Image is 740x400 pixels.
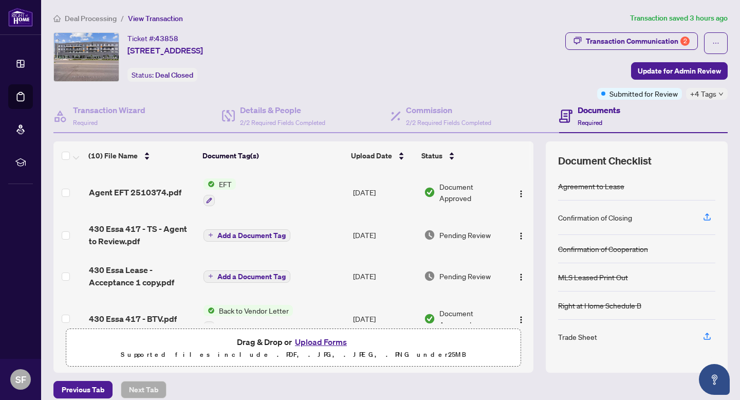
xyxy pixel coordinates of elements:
span: Pending Review [439,270,491,282]
div: Right at Home Schedule B [558,300,641,311]
button: Add a Document Tag [203,269,290,283]
span: Deal Closed [155,70,193,80]
span: plus [208,274,213,279]
img: IMG-S12263056_1.jpg [54,33,119,81]
img: Document Status [424,313,435,324]
h4: Details & People [240,104,325,116]
th: Upload Date [347,141,417,170]
span: EFT [215,178,236,190]
span: Document Approved [439,181,504,204]
div: Status: [127,68,197,82]
img: Document Status [424,187,435,198]
h4: Documents [578,104,620,116]
div: Agreement to Lease [558,180,624,192]
button: Logo [513,184,529,201]
span: Deal Processing [65,14,117,23]
button: Logo [513,311,529,327]
img: logo [8,8,33,27]
span: Document Checklist [558,154,652,168]
span: ellipsis [712,40,719,47]
img: Logo [517,232,525,240]
button: Logo [513,268,529,284]
div: 2 [680,37,690,46]
span: Update for Admin Review [638,63,721,79]
h4: Commission [406,104,491,116]
li: / [121,12,124,24]
span: 2/2 Required Fields Completed [240,119,325,126]
span: Add a Document Tag [217,273,286,280]
div: Trade Sheet [558,331,597,342]
span: plus [208,232,213,238]
span: View Transaction [128,14,183,23]
span: Required [578,119,602,126]
th: Document Tag(s) [198,141,347,170]
button: Upload Forms [292,335,350,349]
img: Status Icon [203,178,215,190]
article: Transaction saved 3 hours ago [630,12,728,24]
button: Status IconEFT [203,178,236,206]
td: [DATE] [349,170,420,214]
span: Agent EFT 2510374.pdf [89,186,181,198]
div: MLS Leased Print Out [558,271,628,283]
span: 430 Essa Lease - Acceptance 1 copy.pdf [89,264,195,288]
span: 43858 [155,34,178,43]
img: Logo [517,316,525,324]
button: Update for Admin Review [631,62,728,80]
div: Confirmation of Cooperation [558,243,648,254]
button: Logo [513,227,529,243]
span: Upload Date [351,150,392,161]
img: Document Status [424,270,435,282]
button: Open asap [699,364,730,395]
div: Confirmation of Closing [558,212,632,223]
span: Submitted for Review [609,88,678,99]
span: +4 Tags [690,88,716,100]
button: Status IconBack to Vendor Letter [203,305,293,333]
img: Logo [517,190,525,198]
span: 2/2 Required Fields Completed [406,119,491,126]
button: Transaction Communication2 [565,32,698,50]
div: Ticket #: [127,32,178,44]
td: [DATE] [349,256,420,297]
span: Drag & Drop orUpload FormsSupported files include .PDF, .JPG, .JPEG, .PNG under25MB [66,329,521,367]
span: Document Approved [439,307,504,330]
span: Back to Vendor Letter [215,305,293,316]
span: Drag & Drop or [237,335,350,349]
span: 430 Essa 417 - BTV.pdf [89,313,177,325]
span: home [53,15,61,22]
span: Required [73,119,98,126]
span: down [718,92,724,97]
button: Add a Document Tag [203,229,290,242]
img: Status Icon [203,305,215,316]
td: [DATE] [349,214,420,256]
button: Add a Document Tag [203,270,290,283]
div: Transaction Communication [586,33,690,49]
img: Document Status [424,229,435,241]
button: Add a Document Tag [203,228,290,242]
span: Pending Review [439,229,491,241]
span: SF [15,372,26,387]
th: (10) File Name [84,141,198,170]
span: (10) File Name [88,150,138,161]
td: [DATE] [349,297,420,341]
button: Next Tab [121,381,166,398]
span: [STREET_ADDRESS] [127,44,203,57]
th: Status [417,141,505,170]
span: Previous Tab [62,381,104,398]
p: Supported files include .PDF, .JPG, .JPEG, .PNG under 25 MB [72,349,514,361]
span: Add a Document Tag [217,232,286,239]
img: Logo [517,273,525,281]
button: Previous Tab [53,381,113,398]
span: 430 Essa 417 - TS - Agent to Review.pdf [89,223,195,247]
span: Status [421,150,442,161]
h4: Transaction Wizard [73,104,145,116]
